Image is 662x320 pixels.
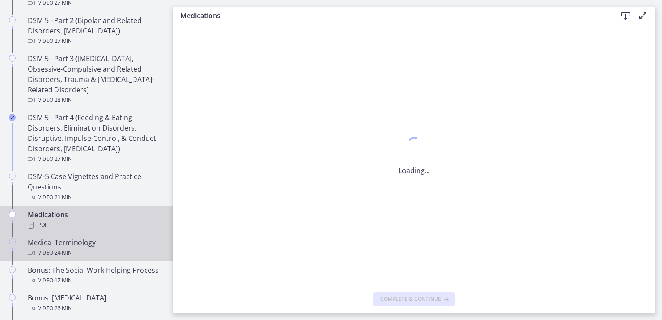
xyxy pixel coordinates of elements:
div: PDF [28,220,163,230]
p: Loading... [399,165,430,176]
div: DSM 5 - Part 4 (Feeding & Eating Disorders, Elimination Disorders, Disruptive, Impulse-Control, &... [28,112,163,164]
div: Video [28,154,163,164]
button: Complete & continue [373,292,455,306]
div: DSM 5 - Part 3 ([MEDICAL_DATA], Obsessive-Compulsive and Related Disorders, Trauma & [MEDICAL_DAT... [28,53,163,105]
i: Completed [9,114,16,121]
div: Video [28,192,163,202]
div: Video [28,303,163,313]
span: · 21 min [53,192,72,202]
div: Video [28,36,163,46]
div: 1 [399,135,430,155]
div: Bonus: The Social Work Helping Process [28,265,163,286]
span: · 24 min [53,248,72,258]
span: · 27 min [53,154,72,164]
div: Video [28,248,163,258]
div: DSM 5 - Part 2 (Bipolar and Related Disorders, [MEDICAL_DATA]) [28,15,163,46]
div: Video [28,275,163,286]
div: Medications [28,209,163,230]
div: Medical Terminology [28,237,163,258]
span: · 27 min [53,36,72,46]
h3: Medications [180,10,603,21]
span: · 26 min [53,303,72,313]
div: Video [28,95,163,105]
span: · 28 min [53,95,72,105]
span: Complete & continue [380,296,441,303]
div: Bonus: [MEDICAL_DATA] [28,293,163,313]
span: · 17 min [53,275,72,286]
div: DSM-5 Case Vignettes and Practice Questions [28,171,163,202]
